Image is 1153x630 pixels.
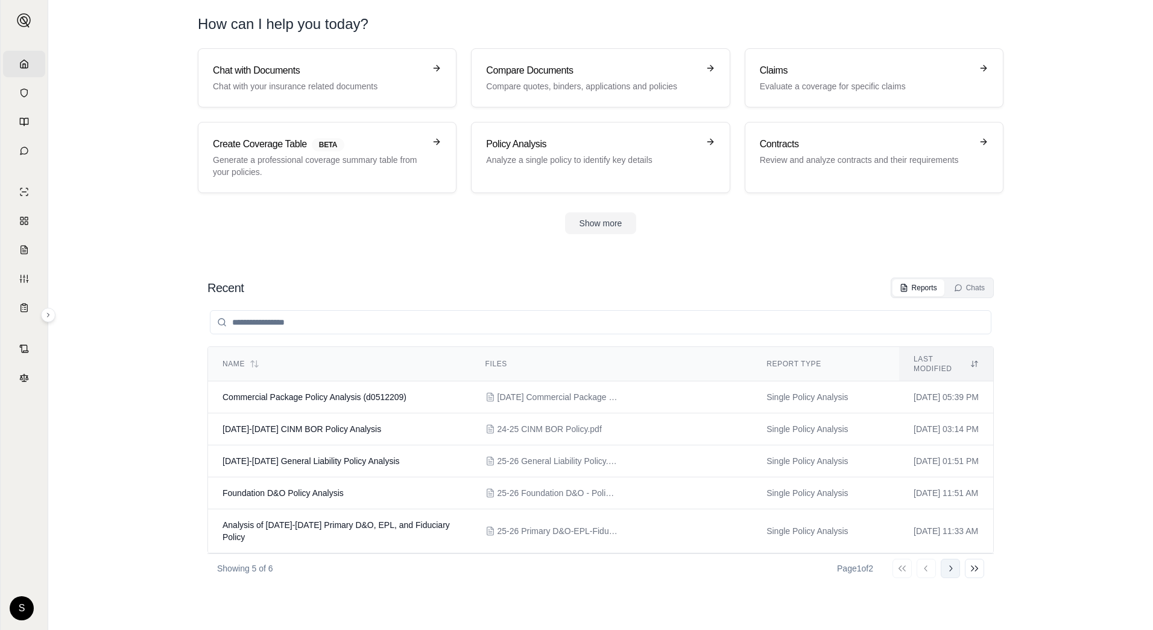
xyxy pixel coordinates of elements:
a: Custom Report [3,266,45,292]
a: Legal Search Engine [3,364,45,391]
a: ClaimsEvaluate a coverage for specific claims [745,48,1003,107]
td: [DATE] 05:39 PM [899,381,993,413]
span: 25-26 Primary D&O-EPL-Fiduciary Policy.pdf [498,525,618,537]
span: 2024-2025 CINM BOR Policy Analysis [223,424,381,434]
th: Report Type [752,347,899,381]
a: ContractsReview and analyze contracts and their requirements [745,122,1003,193]
td: Single Policy Analysis [752,381,899,413]
td: [DATE] 11:33 AM [899,509,993,553]
a: Chat [3,138,45,164]
a: Policy Comparisons [3,208,45,234]
h2: Recent [207,279,244,296]
span: 25-26 General Liability Policy.pdf [498,455,618,467]
span: 24-25 CINM BOR Policy.pdf [498,423,602,435]
div: Chats [954,283,985,293]
span: 25-26 Foundation D&O - Policy.pdf [498,487,618,499]
a: Contract Analysis [3,336,45,362]
p: Evaluate a coverage for specific claims [760,80,971,92]
a: Prompt Library [3,109,45,135]
a: Documents Vault [3,80,45,106]
a: Coverage Table [3,294,45,321]
span: Analysis of 2025-2026 Primary D&O, EPL, and Fiduciary Policy [223,520,450,542]
h3: Claims [760,63,971,78]
td: Single Policy Analysis [752,477,899,509]
a: Compare DocumentsCompare quotes, binders, applications and policies [471,48,730,107]
div: Name [223,359,456,369]
div: Reports [900,283,937,293]
a: Create Coverage TableBETAGenerate a professional coverage summary table from your policies. [198,122,456,193]
a: Policy AnalysisAnalyze a single policy to identify key details [471,122,730,193]
p: Chat with your insurance related documents [213,80,425,92]
span: 2025-2026 General Liability Policy Analysis [223,456,400,466]
th: Files [471,347,753,381]
img: Expand sidebar [17,13,31,28]
button: Expand sidebar [12,8,36,33]
h1: How can I help you today? [198,14,368,34]
span: Commercial Package Policy Analysis (d0512209) [223,392,406,402]
span: 4-1-25 Commercial Package Policy.pdf [498,391,618,403]
h3: Contracts [760,137,971,151]
button: Expand sidebar [41,308,55,322]
h3: Compare Documents [486,63,698,78]
button: Chats [947,279,992,296]
td: [DATE] 03:14 PM [899,413,993,445]
a: Single Policy [3,179,45,205]
span: Foundation D&O Policy Analysis [223,488,344,498]
h3: Policy Analysis [486,137,698,151]
button: Show more [565,212,637,234]
a: Claim Coverage [3,237,45,263]
td: [DATE] 01:51 PM [899,445,993,477]
td: Single Policy Analysis [752,509,899,553]
span: BETA [312,138,344,151]
p: Compare quotes, binders, applications and policies [486,80,698,92]
h3: Chat with Documents [213,63,425,78]
td: Single Policy Analysis [752,445,899,477]
a: Home [3,51,45,77]
p: Review and analyze contracts and their requirements [760,154,971,166]
button: Reports [892,279,944,296]
a: Chat with DocumentsChat with your insurance related documents [198,48,456,107]
td: Single Policy Analysis [752,413,899,445]
p: Generate a professional coverage summary table from your policies. [213,154,425,178]
div: Last modified [914,354,979,374]
h3: Create Coverage Table [213,137,425,151]
div: Page 1 of 2 [837,562,873,574]
p: Showing 5 of 6 [217,562,273,574]
p: Analyze a single policy to identify key details [486,154,698,166]
td: [DATE] 11:51 AM [899,477,993,509]
div: S [10,596,34,620]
